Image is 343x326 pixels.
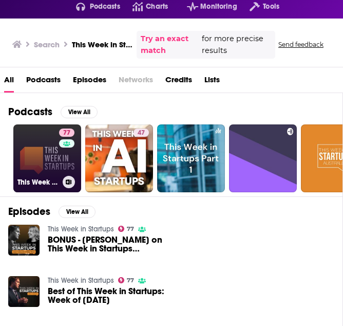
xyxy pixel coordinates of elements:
[63,128,70,138] span: 77
[4,71,14,93] a: All
[8,205,96,218] a: EpisodesView All
[61,106,98,118] button: View All
[202,33,271,57] span: for more precise results
[118,226,135,232] a: 77
[8,105,98,118] a: PodcastsView All
[8,225,40,256] img: BONUS - Jason on This Week in Startups Australia
[73,71,106,93] a: Episodes
[48,276,114,285] a: This Week in Startups
[48,287,165,304] span: Best of This Week in Startups: Week of [DATE]
[13,124,81,192] a: 77This Week in Startups
[48,236,165,253] span: BONUS - [PERSON_NAME] on This Week in Startups [GEOGRAPHIC_DATA]
[59,206,96,218] button: View All
[26,71,61,93] a: Podcasts
[138,128,145,138] span: 47
[275,40,327,49] button: Send feedback
[134,129,149,137] a: 47
[119,71,153,93] span: Networks
[48,236,165,253] a: BONUS - Jason on This Week in Startups Australia
[8,205,50,218] h2: Episodes
[165,71,192,93] a: Credits
[48,225,114,233] a: This Week in Startups
[127,227,134,231] span: 77
[8,105,52,118] h2: Podcasts
[8,276,40,307] img: Best of This Week in Startups: Week of August 17th, 2020
[34,40,60,49] h3: Search
[17,178,59,187] h3: This Week in Startups
[72,40,132,49] h3: This Week in Startups
[48,287,165,304] a: Best of This Week in Startups: Week of August 17th, 2020
[118,277,135,283] a: 77
[59,129,74,137] a: 77
[204,71,220,93] a: Lists
[85,124,153,192] a: 47
[141,33,199,57] a: Try an exact match
[127,278,134,283] span: 77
